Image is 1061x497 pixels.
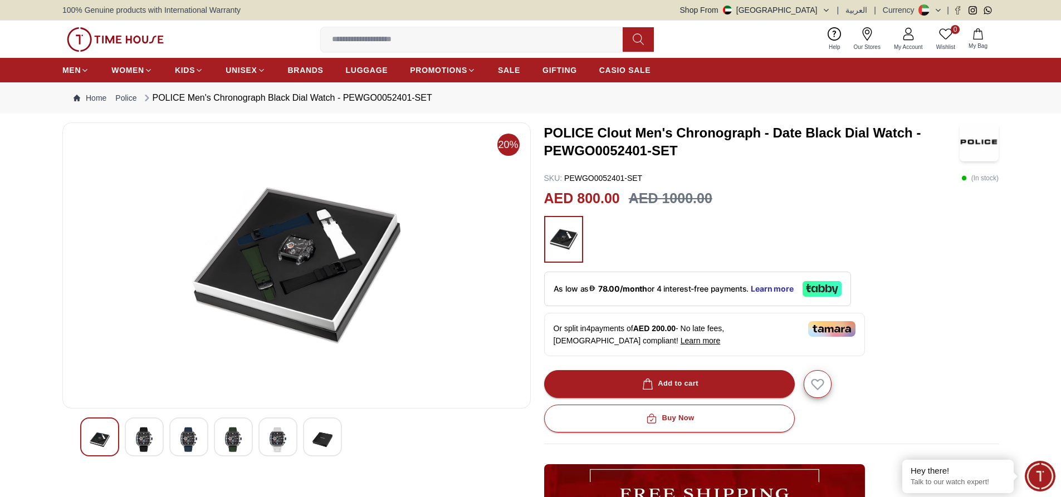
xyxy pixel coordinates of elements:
[288,60,324,80] a: BRANDS
[179,427,199,452] img: POLICE Men's Chronograph Black Dial Watch - PEWGO0052401-SET
[62,60,89,80] a: MEN
[346,60,388,80] a: LUGGAGE
[72,132,521,399] img: POLICE Men's Chronograph Black Dial Watch - PEWGO0052401-SET
[268,427,288,452] img: POLICE Men's Chronograph Black Dial Watch - PEWGO0052401-SET
[544,188,620,209] h2: AED 800.00
[175,60,203,80] a: KIDS
[544,370,795,398] button: Add to cart
[223,427,243,452] img: POLICE Men's Chronograph Black Dial Watch - PEWGO0052401-SET
[410,60,476,80] a: PROMOTIONS
[544,405,795,432] button: Buy Now
[141,91,432,105] div: POLICE Men's Chronograph Black Dial Watch - PEWGO0052401-SET
[969,6,977,14] a: Instagram
[962,26,994,52] button: My Bag
[633,324,676,333] span: AED 200.00
[932,43,960,51] span: Wishlist
[67,27,164,52] img: ...
[498,60,520,80] a: SALE
[599,65,651,76] span: CASIO SALE
[874,4,876,16] span: |
[837,4,839,16] span: |
[808,321,855,337] img: Tamara
[288,65,324,76] span: BRANDS
[498,65,520,76] span: SALE
[951,25,960,34] span: 0
[346,65,388,76] span: LUGGAGE
[544,174,563,183] span: SKU :
[930,25,962,53] a: 0Wishlist
[111,65,144,76] span: WOMEN
[544,173,643,184] p: PEWGO0052401-SET
[62,4,241,16] span: 100% Genuine products with International Warranty
[599,60,651,80] a: CASIO SALE
[111,60,153,80] a: WOMEN
[544,124,960,160] h3: POLICE Clout Men's Chronograph - Date Black Dial Watch - PEWGO0052401-SET
[911,478,1005,487] p: Talk to our watch expert!
[960,122,999,161] img: POLICE Clout Men's Chronograph - Date Black Dial Watch - PEWGO0052401-SET
[542,60,577,80] a: GIFTING
[845,4,867,16] button: العربية
[889,43,927,51] span: My Account
[175,65,195,76] span: KIDS
[681,336,721,345] span: Learn more
[134,427,154,452] img: POLICE Men's Chronograph Black Dial Watch - PEWGO0052401-SET
[822,25,847,53] a: Help
[849,43,885,51] span: Our Stores
[312,427,333,452] img: POLICE Men's Chronograph Black Dial Watch - PEWGO0052401-SET
[961,173,999,184] p: ( In stock )
[90,427,110,452] img: POLICE Men's Chronograph Black Dial Watch - PEWGO0052401-SET
[847,25,887,53] a: Our Stores
[680,4,830,16] button: Shop From[GEOGRAPHIC_DATA]
[550,222,578,257] img: ...
[723,6,732,14] img: United Arab Emirates
[824,43,845,51] span: Help
[954,6,962,14] a: Facebook
[62,65,81,76] span: MEN
[410,65,467,76] span: PROMOTIONS
[74,92,106,104] a: Home
[883,4,919,16] div: Currency
[644,412,694,425] div: Buy Now
[947,4,949,16] span: |
[629,188,712,209] h3: AED 1000.00
[640,377,698,390] div: Add to cart
[911,465,1005,476] div: Hey there!
[497,134,520,156] span: 20%
[964,42,992,50] span: My Bag
[115,92,136,104] a: Police
[226,60,265,80] a: UNISEX
[984,6,992,14] a: Whatsapp
[62,82,999,114] nav: Breadcrumb
[226,65,257,76] span: UNISEX
[542,65,577,76] span: GIFTING
[1025,461,1055,491] div: Chat Widget
[544,313,865,356] div: Or split in 4 payments of - No late fees, [DEMOGRAPHIC_DATA] compliant!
